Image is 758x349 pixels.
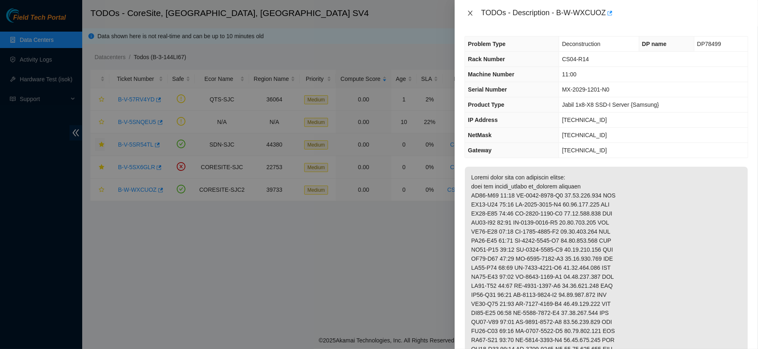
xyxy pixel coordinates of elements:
[468,56,505,62] span: Rack Number
[642,41,667,47] span: DP name
[562,41,600,47] span: Deconstruction
[562,86,609,93] span: MX-2029-1201-N0
[481,7,748,20] div: TODOs - Description - B-W-WXCUOZ
[562,71,576,78] span: 11:00
[468,147,492,154] span: Gateway
[562,147,607,154] span: [TECHNICAL_ID]
[562,117,607,123] span: [TECHNICAL_ID]
[562,132,607,138] span: [TECHNICAL_ID]
[562,101,659,108] span: Jabil 1x8-X8 SSD-I Server {Samsung}
[468,101,504,108] span: Product Type
[467,10,474,16] span: close
[468,41,506,47] span: Problem Type
[468,86,507,93] span: Serial Number
[697,41,721,47] span: DP78499
[465,9,476,17] button: Close
[562,56,589,62] span: CS04-R14
[468,132,492,138] span: NetMask
[468,117,497,123] span: IP Address
[468,71,514,78] span: Machine Number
